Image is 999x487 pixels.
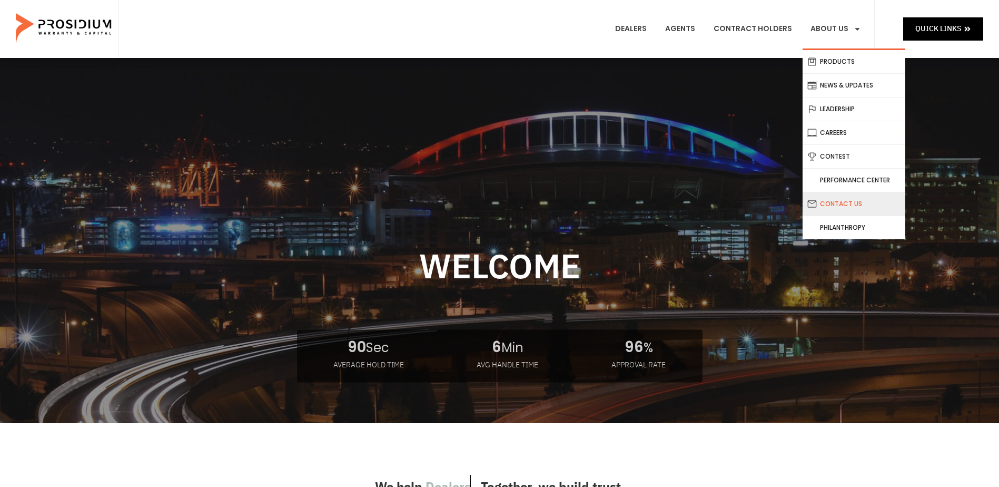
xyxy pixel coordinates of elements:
a: Contract Holders [706,9,800,48]
a: Careers [803,121,905,144]
a: Contact Us [803,192,905,216]
a: Leadership [803,98,905,121]
a: News & Updates [803,74,905,97]
span: Quick Links [915,22,961,35]
a: Performance Center [803,169,905,192]
a: Contest [803,145,905,168]
a: Agents [657,9,703,48]
a: Dealers [607,9,655,48]
ul: About Us [803,48,905,239]
a: About Us [803,9,869,48]
nav: Menu [607,9,869,48]
a: Products [803,50,905,73]
a: Philanthropy [803,216,905,239]
a: Quick Links [903,17,983,40]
